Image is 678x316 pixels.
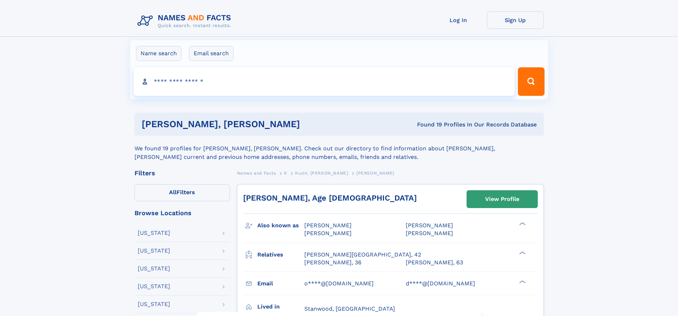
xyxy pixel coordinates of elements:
a: Log In [430,11,487,29]
h3: Also known as [257,219,304,232]
span: [PERSON_NAME] [406,230,453,237]
div: Filters [135,170,230,176]
a: K [284,169,287,177]
h3: Lived in [257,301,304,313]
span: Stanwood, [GEOGRAPHIC_DATA] [304,305,395,312]
a: [PERSON_NAME], 36 [304,259,362,266]
span: [PERSON_NAME] [406,222,453,229]
div: [US_STATE] [138,301,170,307]
h1: [PERSON_NAME], [PERSON_NAME] [142,120,359,129]
a: [PERSON_NAME], Age [DEMOGRAPHIC_DATA] [243,193,417,202]
div: ❯ [517,250,526,255]
div: Found 19 Profiles In Our Records Database [358,121,537,129]
h3: Email [257,278,304,290]
a: Names and Facts [237,169,276,177]
input: search input [134,67,515,96]
a: Sign Up [487,11,544,29]
a: View Profile [467,191,537,208]
div: View Profile [485,191,519,207]
label: Email search [189,46,233,61]
div: ❯ [517,222,526,226]
div: ❯ [517,279,526,284]
div: [US_STATE] [138,266,170,271]
span: All [169,189,177,196]
div: Browse Locations [135,210,230,216]
span: [PERSON_NAME] [304,230,352,237]
img: Logo Names and Facts [135,11,237,31]
div: [US_STATE] [138,230,170,236]
div: [US_STATE] [138,284,170,289]
span: [PERSON_NAME] [356,171,394,176]
span: [PERSON_NAME] [304,222,352,229]
label: Name search [136,46,182,61]
a: Kuzin, [PERSON_NAME] [295,169,348,177]
div: We found 19 profiles for [PERSON_NAME], [PERSON_NAME]. Check out our directory to find informatio... [135,136,544,161]
a: [PERSON_NAME], 63 [406,259,463,266]
label: Filters [135,184,230,201]
h3: Relatives [257,249,304,261]
span: Kuzin, [PERSON_NAME] [295,171,348,176]
button: Search Button [518,67,544,96]
a: [PERSON_NAME][GEOGRAPHIC_DATA], 42 [304,251,421,259]
div: [US_STATE] [138,248,170,254]
span: K [284,171,287,176]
